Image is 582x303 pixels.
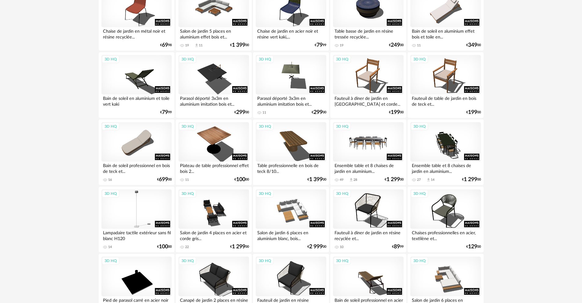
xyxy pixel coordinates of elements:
[391,110,400,115] span: 199
[101,27,172,39] div: Chaise de jardin en métal noir et résine recyclée...
[385,177,404,182] div: € 00
[349,177,353,182] span: Download icon
[194,43,199,48] span: Download icon
[179,122,196,130] div: 3D HQ
[333,162,403,174] div: Ensemble table et 8 chaises de jardin en aluminium...
[417,178,421,182] div: 27
[256,55,274,63] div: 3D HQ
[232,43,245,47] span: 1 399
[253,52,329,118] a: 3D HQ Parasol déporté 3x3m en aluminium imitation bois et... 11 €29900
[389,43,404,47] div: € 00
[468,43,477,47] span: 349
[253,119,329,185] a: 3D HQ Table professionnelle en bois de teck 8/10... €1 39900
[317,43,323,47] span: 79
[333,190,351,198] div: 3D HQ
[307,245,326,249] div: € 00
[176,52,251,118] a: 3D HQ Parasol déporté 3x3m en aluminium imitation bois et... €29900
[466,245,481,249] div: € 00
[102,122,119,130] div: 3D HQ
[178,27,249,39] div: Salon de jardin 5 places en aluminium effet bois et...
[230,245,249,249] div: € 00
[185,245,189,249] div: 22
[176,119,251,185] a: 3D HQ Plateau de table professionnel effet bois 2... 11 €10000
[411,257,428,265] div: 3D HQ
[386,177,400,182] span: 1 299
[102,55,119,63] div: 3D HQ
[410,94,481,107] div: Fauteuil de table de jardin en bois de teck et...
[309,245,323,249] span: 2 999
[411,55,428,63] div: 3D HQ
[333,94,403,107] div: Fauteuil à dîner de jardin en [GEOGRAPHIC_DATA] et corde...
[101,162,172,174] div: Bain de soleil professionnel en bois de teck et...
[178,229,249,241] div: Salon de jardin 4 places en acier et corde gris...
[159,245,168,249] span: 100
[179,190,196,198] div: 3D HQ
[330,187,406,253] a: 3D HQ Fauteuil à dîner de jardin en résine recyclée et... 10 €8999
[408,187,483,253] a: 3D HQ Chaises professionnelles en acier, textilène et... €12900
[410,162,481,174] div: Ensemble table et 8 chaises de jardin en aluminium...
[185,178,189,182] div: 11
[309,177,323,182] span: 1 399
[411,122,428,130] div: 3D HQ
[410,229,481,241] div: Chaises professionnelles en acier, textilène et...
[315,43,326,47] div: € 99
[340,43,343,48] div: 19
[157,245,172,249] div: € 00
[411,190,428,198] div: 3D HQ
[426,177,431,182] span: Download icon
[256,229,326,241] div: Salon de jardin 6 places en aluminium blanc, bois...
[99,187,174,253] a: 3D HQ Lampadaire tactile extérieur sans fil blanc H120 14 €10000
[330,119,406,185] a: 3D HQ Ensemble table et 8 chaises de jardin en aluminium... 49 Download icon 28 €1 29900
[466,110,481,115] div: € 00
[160,43,172,47] div: € 98
[176,187,251,253] a: 3D HQ Salon de jardin 4 places en acier et corde gris... 22 €1 29900
[232,245,245,249] span: 1 299
[236,110,245,115] span: 299
[392,245,404,249] div: € 99
[99,52,174,118] a: 3D HQ Bain de soleil en aluminium et toile vert kaki €7999
[101,229,172,241] div: Lampadaire tactile extérieur sans fil blanc H120
[330,52,406,118] a: 3D HQ Fauteuil à dîner de jardin en [GEOGRAPHIC_DATA] et corde... €19900
[108,245,112,249] div: 14
[185,43,189,48] div: 19
[234,177,249,182] div: € 00
[230,43,249,47] div: € 00
[179,55,196,63] div: 3D HQ
[391,43,400,47] span: 249
[307,177,326,182] div: € 00
[468,110,477,115] span: 199
[178,162,249,174] div: Plateau de table professionnel effet bois 2...
[262,111,266,115] div: 11
[340,245,343,249] div: 10
[162,110,168,115] span: 79
[101,94,172,107] div: Bain de soleil en aluminium et toile vert kaki
[394,245,400,249] span: 89
[234,110,249,115] div: € 00
[340,178,343,182] div: 49
[408,119,483,185] a: 3D HQ Ensemble table et 8 chaises de jardin en aluminium... 27 Download icon 14 €1 29900
[199,43,203,48] div: 11
[408,52,483,118] a: 3D HQ Fauteuil de table de jardin en bois de teck et... €19900
[256,257,274,265] div: 3D HQ
[468,245,477,249] span: 129
[410,27,481,39] div: Bain de soleil en aluminium effet bois et toile en...
[253,187,329,253] a: 3D HQ Salon de jardin 6 places en aluminium blanc, bois... €2 99900
[179,257,196,265] div: 3D HQ
[102,190,119,198] div: 3D HQ
[256,122,274,130] div: 3D HQ
[333,122,351,130] div: 3D HQ
[256,162,326,174] div: Table professionnelle en bois de teck 8/10...
[157,177,172,182] div: € 00
[256,190,274,198] div: 3D HQ
[464,177,477,182] span: 1 299
[99,119,174,185] a: 3D HQ Bain de soleil professionnel en bois de teck et... 16 €69900
[333,257,351,265] div: 3D HQ
[108,178,112,182] div: 16
[389,110,404,115] div: € 00
[462,177,481,182] div: € 00
[466,43,481,47] div: € 00
[159,177,168,182] span: 699
[312,110,326,115] div: € 00
[256,27,326,39] div: Chaise de jardin en acier noir et résine vert kaki,...
[236,177,245,182] span: 100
